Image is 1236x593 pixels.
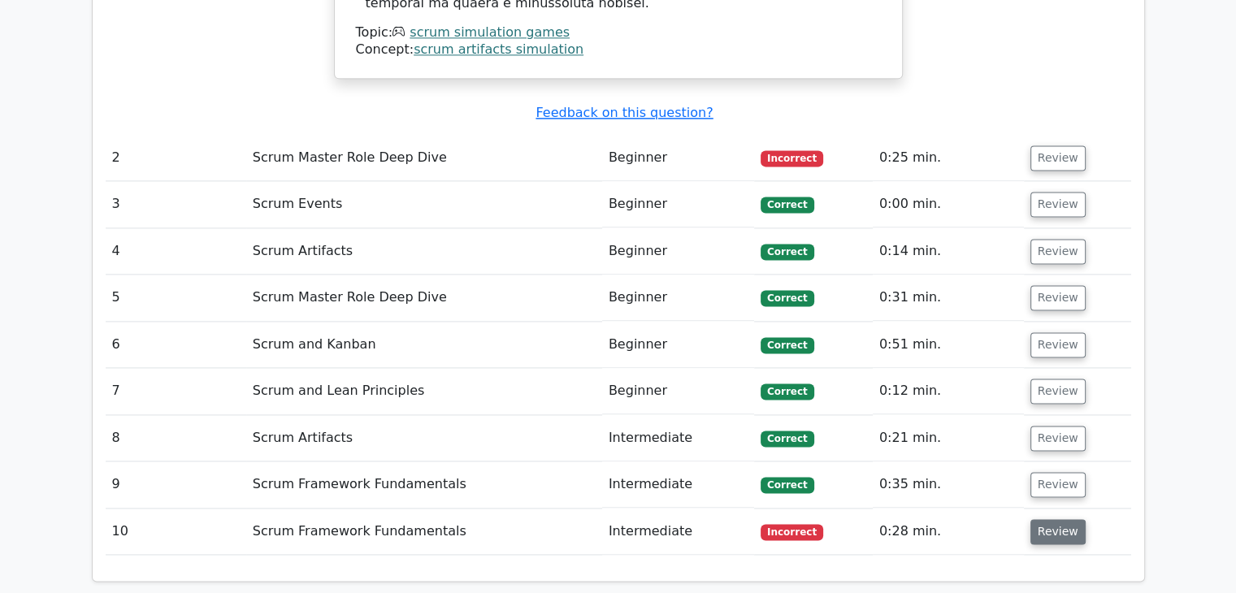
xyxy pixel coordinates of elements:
[1030,472,1086,497] button: Review
[761,337,813,353] span: Correct
[106,322,246,368] td: 6
[602,509,754,555] td: Intermediate
[106,461,246,508] td: 9
[410,24,570,40] a: scrum simulation games
[761,383,813,400] span: Correct
[761,197,813,213] span: Correct
[602,461,754,508] td: Intermediate
[536,105,713,120] a: Feedback on this question?
[873,509,1024,555] td: 0:28 min.
[873,135,1024,181] td: 0:25 min.
[246,181,602,227] td: Scrum Events
[356,24,881,41] div: Topic:
[106,275,246,321] td: 5
[602,181,754,227] td: Beginner
[761,431,813,447] span: Correct
[602,228,754,275] td: Beginner
[1030,145,1086,171] button: Review
[602,322,754,368] td: Beginner
[761,477,813,493] span: Correct
[106,228,246,275] td: 4
[602,368,754,414] td: Beginner
[414,41,583,57] a: scrum artifacts simulation
[246,368,602,414] td: Scrum and Lean Principles
[873,275,1024,321] td: 0:31 min.
[602,135,754,181] td: Beginner
[106,415,246,461] td: 8
[246,275,602,321] td: Scrum Master Role Deep Dive
[1030,332,1086,357] button: Review
[246,415,602,461] td: Scrum Artifacts
[246,509,602,555] td: Scrum Framework Fundamentals
[1030,426,1086,451] button: Review
[761,244,813,260] span: Correct
[873,368,1024,414] td: 0:12 min.
[246,322,602,368] td: Scrum and Kanban
[1030,192,1086,217] button: Review
[1030,519,1086,544] button: Review
[1030,379,1086,404] button: Review
[356,41,881,58] div: Concept:
[246,135,602,181] td: Scrum Master Role Deep Dive
[873,461,1024,508] td: 0:35 min.
[873,228,1024,275] td: 0:14 min.
[873,322,1024,368] td: 0:51 min.
[1030,239,1086,264] button: Review
[602,275,754,321] td: Beginner
[106,135,246,181] td: 2
[602,415,754,461] td: Intermediate
[106,509,246,555] td: 10
[873,181,1024,227] td: 0:00 min.
[873,415,1024,461] td: 0:21 min.
[761,524,823,540] span: Incorrect
[106,181,246,227] td: 3
[761,150,823,167] span: Incorrect
[761,290,813,306] span: Correct
[246,228,602,275] td: Scrum Artifacts
[106,368,246,414] td: 7
[1030,285,1086,310] button: Review
[246,461,602,508] td: Scrum Framework Fundamentals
